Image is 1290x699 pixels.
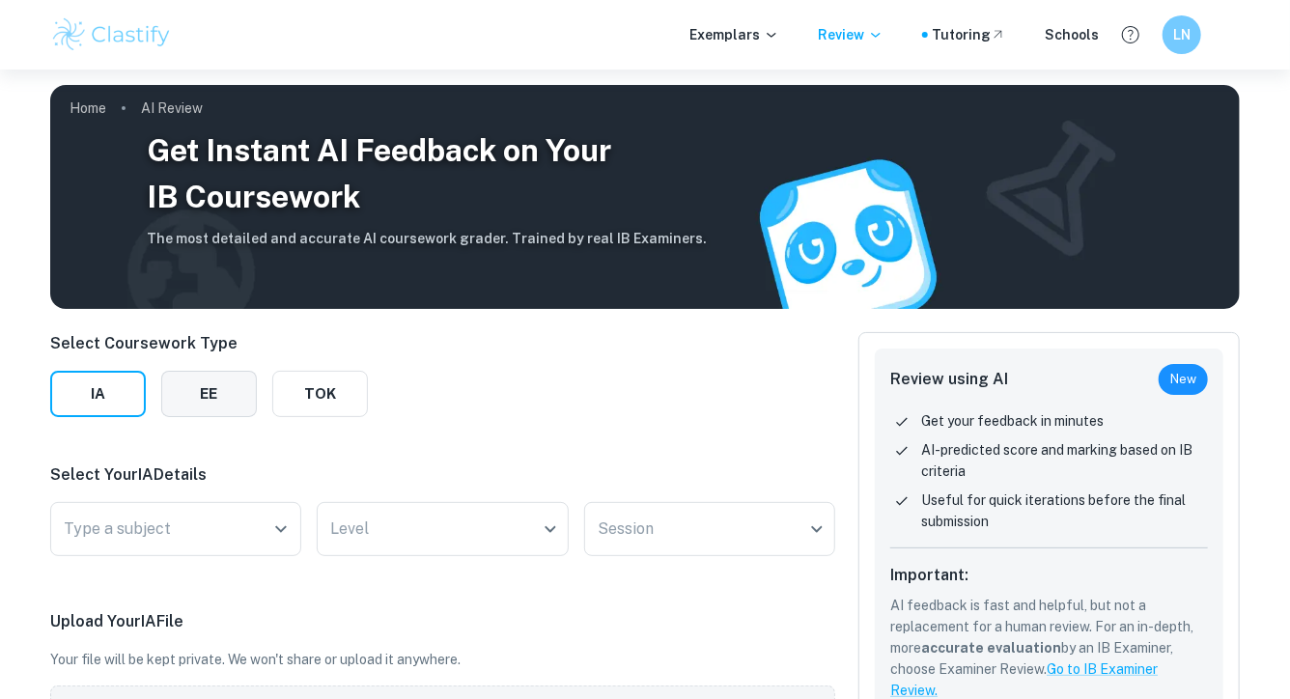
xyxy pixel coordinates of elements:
[1045,24,1099,45] a: Schools
[1114,18,1147,51] button: Help and Feedback
[818,24,883,45] p: Review
[50,610,835,633] p: Upload Your IA File
[50,649,835,670] p: Your file will be kept private. We won't share or upload it anywhere.
[921,410,1104,432] p: Get your feedback in minutes
[50,85,1240,309] img: AI Review Cover
[272,371,368,417] button: TOK
[1171,24,1193,45] h6: LN
[1159,370,1208,389] span: New
[50,463,835,487] p: Select Your IA Details
[267,516,294,543] button: Open
[1163,15,1201,54] button: LN
[921,640,1061,656] b: accurate evaluation
[141,98,203,119] p: AI Review
[921,439,1208,482] p: AI-predicted score and marking based on IB criteria
[147,127,707,220] h3: Get Instant AI Feedback on Your IB Coursework
[161,371,257,417] button: EE
[890,368,1008,391] h6: Review using AI
[921,489,1208,532] p: Useful for quick iterations before the final submission
[70,95,106,122] a: Home
[689,24,779,45] p: Exemplars
[50,371,146,417] button: IA
[147,228,707,249] h6: The most detailed and accurate AI coursework grader. Trained by real IB Examiners.
[932,24,1006,45] a: Tutoring
[890,564,1208,587] h6: Important:
[50,332,368,355] p: Select Coursework Type
[50,15,173,54] img: Clastify logo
